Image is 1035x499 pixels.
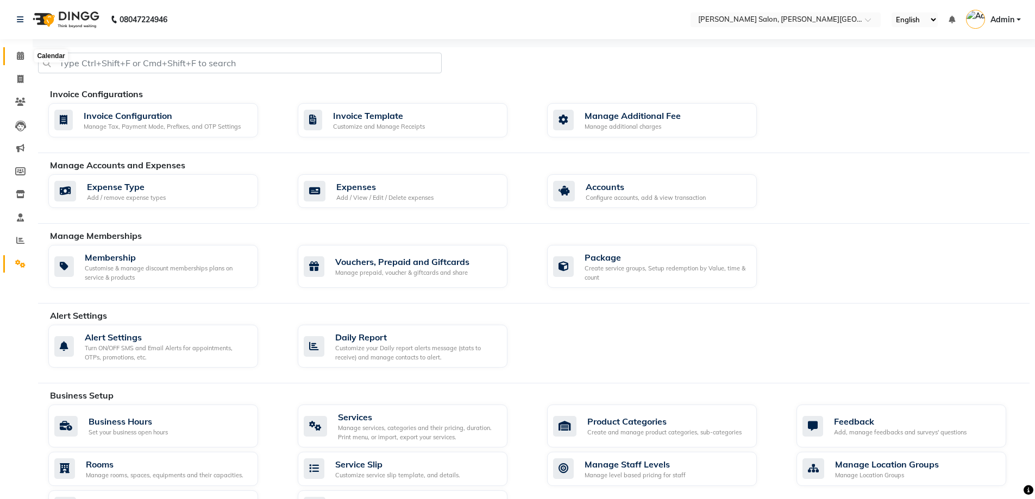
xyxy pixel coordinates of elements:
div: Turn ON/OFF SMS and Email Alerts for appointments, OTPs, promotions, etc. [85,344,249,362]
div: Add / View / Edit / Delete expenses [336,193,434,203]
div: Customize service slip template, and details. [335,471,460,480]
div: Business Hours [89,415,168,428]
a: Manage Location GroupsManage Location Groups [796,452,1030,486]
div: Create service groups, Setup redemption by Value, time & count [585,264,748,282]
div: Add / remove expense types [87,193,166,203]
div: Manage Tax, Payment Mode, Prefixes, and OTP Settings [84,122,241,131]
b: 08047224946 [120,4,167,35]
div: Services [338,410,499,424]
div: Manage Location Groups [835,458,939,471]
div: Manage Location Groups [835,471,939,480]
a: Invoice ConfigurationManage Tax, Payment Mode, Prefixes, and OTP Settings [48,103,281,137]
a: FeedbackAdd, manage feedbacks and surveys' questions [796,405,1030,447]
div: Manage rooms, spaces, equipments and their capacities. [86,471,243,480]
img: Admin [966,10,985,29]
a: Expense TypeAdd / remove expense types [48,174,281,209]
div: Alert Settings [85,331,249,344]
div: Accounts [586,180,706,193]
div: Configure accounts, add & view transaction [586,193,706,203]
div: Package [585,251,748,264]
a: Business HoursSet your business open hours [48,405,281,447]
div: Manage level based pricing for staff [585,471,686,480]
span: Admin [990,14,1014,26]
div: Daily Report [335,331,499,344]
img: logo [28,4,102,35]
div: Expense Type [87,180,166,193]
div: Manage prepaid, voucher & giftcards and share [335,268,469,277]
input: Type Ctrl+Shift+F or Cmd+Shift+F to search [38,53,442,73]
div: Manage services, categories and their pricing, duration. Print menu, or import, export your servi... [338,424,499,441]
a: Daily ReportCustomize your Daily report alerts message (stats to receive) and manage contacts to ... [298,325,531,368]
a: Vouchers, Prepaid and GiftcardsManage prepaid, voucher & giftcards and share [298,245,531,288]
div: Create and manage product categories, sub-categories [587,428,742,437]
a: ExpensesAdd / View / Edit / Delete expenses [298,174,531,209]
div: Customise & manage discount memberships plans on service & products [85,264,249,282]
div: Manage Additional Fee [585,109,681,122]
div: Expenses [336,180,434,193]
div: Product Categories [587,415,742,428]
a: AccountsConfigure accounts, add & view transaction [547,174,780,209]
a: PackageCreate service groups, Setup redemption by Value, time & count [547,245,780,288]
div: Add, manage feedbacks and surveys' questions [834,428,967,437]
a: Manage Additional FeeManage additional charges [547,103,780,137]
div: Feedback [834,415,967,428]
div: Invoice Configuration [84,109,241,122]
div: Customize and Manage Receipts [333,122,425,131]
div: Manage Staff Levels [585,458,686,471]
a: Alert SettingsTurn ON/OFF SMS and Email Alerts for appointments, OTPs, promotions, etc. [48,325,281,368]
div: Membership [85,251,249,264]
div: Manage additional charges [585,122,681,131]
div: Rooms [86,458,243,471]
a: Invoice TemplateCustomize and Manage Receipts [298,103,531,137]
div: Vouchers, Prepaid and Giftcards [335,255,469,268]
a: Manage Staff LevelsManage level based pricing for staff [547,452,780,486]
div: Invoice Template [333,109,425,122]
a: ServicesManage services, categories and their pricing, duration. Print menu, or import, export yo... [298,405,531,447]
div: Customize your Daily report alerts message (stats to receive) and manage contacts to alert. [335,344,499,362]
div: Set your business open hours [89,428,168,437]
div: Service Slip [335,458,460,471]
div: Calendar [34,49,67,62]
a: RoomsManage rooms, spaces, equipments and their capacities. [48,452,281,486]
a: Service SlipCustomize service slip template, and details. [298,452,531,486]
a: Product CategoriesCreate and manage product categories, sub-categories [547,405,780,447]
a: MembershipCustomise & manage discount memberships plans on service & products [48,245,281,288]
